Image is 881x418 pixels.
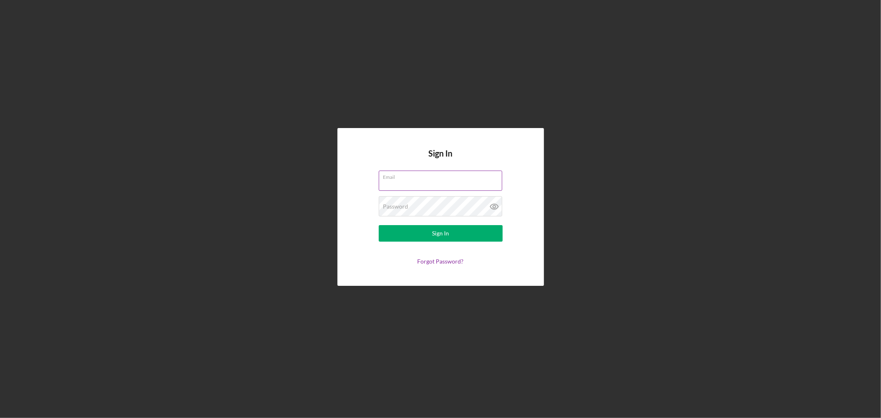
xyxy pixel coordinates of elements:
[432,225,449,242] div: Sign In
[379,225,503,242] button: Sign In
[383,171,502,180] label: Email
[418,258,464,265] a: Forgot Password?
[429,149,453,171] h4: Sign In
[383,203,408,210] label: Password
